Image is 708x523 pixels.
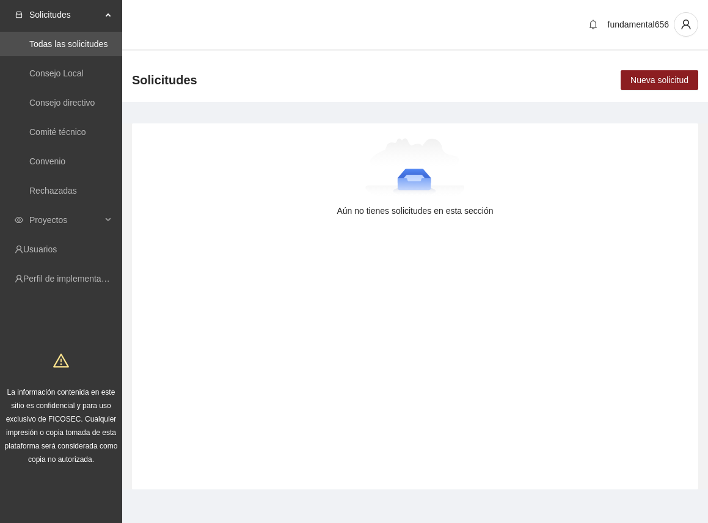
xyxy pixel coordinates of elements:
[621,70,698,90] button: Nueva solicitud
[29,39,108,49] a: Todas las solicitudes
[29,98,95,108] a: Consejo directivo
[583,15,603,34] button: bell
[608,20,669,29] span: fundamental656
[29,127,86,137] a: Comité técnico
[15,10,23,19] span: inbox
[365,138,465,199] img: Aún no tienes solicitudes en esta sección
[29,2,101,27] span: Solicitudes
[29,208,101,232] span: Proyectos
[5,388,118,464] span: La información contenida en este sitio es confidencial y para uso exclusivo de FICOSEC. Cualquier...
[630,73,688,87] span: Nueva solicitud
[151,204,679,218] div: Aún no tienes solicitudes en esta sección
[674,19,698,30] span: user
[53,353,69,368] span: warning
[674,12,698,37] button: user
[15,216,23,224] span: eye
[29,68,84,78] a: Consejo Local
[132,70,197,90] span: Solicitudes
[23,244,57,254] a: Usuarios
[584,20,602,29] span: bell
[23,274,119,283] a: Perfil de implementadora
[29,186,77,196] a: Rechazadas
[29,156,65,166] a: Convenio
